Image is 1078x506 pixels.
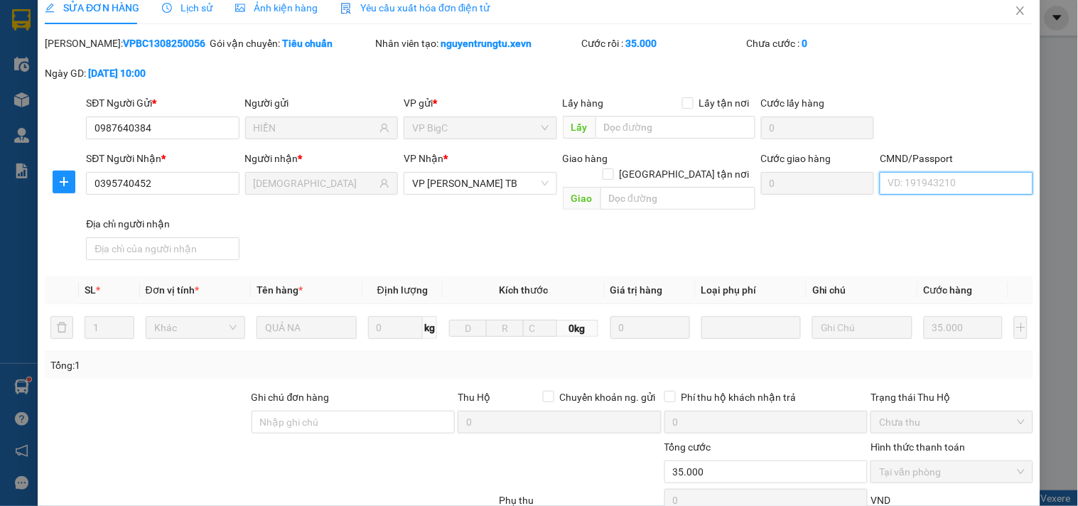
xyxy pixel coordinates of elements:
span: Lấy hàng [563,97,604,109]
span: Lịch sử [162,2,212,14]
div: Ngày GD: [45,65,207,81]
span: SỬA ĐƠN HÀNG [45,2,139,14]
th: Loại phụ phí [696,276,807,304]
div: Địa chỉ người nhận [86,216,239,232]
input: Cước giao hàng [761,172,875,195]
input: C [523,320,557,337]
input: R [486,320,524,337]
span: Giao [563,187,600,210]
b: nguyentrungtu.xevn [441,38,532,49]
li: Hotline: 19001155 [133,53,594,70]
button: plus [1014,316,1027,339]
span: Lấy [563,116,595,139]
span: VP Nhận [404,153,443,164]
span: Giao hàng [563,153,608,164]
b: [DATE] 10:00 [88,68,146,79]
span: Lấy tận nơi [694,95,755,111]
div: Tổng: 1 [50,357,417,373]
div: Nhân viên tạo: [375,36,579,51]
span: Tổng cước [664,441,711,453]
span: plus [53,176,75,188]
span: Thu Hộ [458,392,490,403]
div: Người gửi [245,95,398,111]
input: Địa chỉ của người nhận [86,237,239,260]
input: Cước lấy hàng [761,117,875,139]
span: Ảnh kiện hàng [235,2,318,14]
label: Cước giao hàng [761,153,831,164]
span: VP Trần Phú TB [412,173,548,194]
span: SL [85,284,96,296]
span: Kích thước [499,284,548,296]
img: icon [340,3,352,14]
label: Hình thức thanh toán [871,441,965,453]
div: CMND/Passport [880,151,1033,166]
span: Định lượng [377,284,428,296]
li: Số 10 ngõ 15 Ngọc Hồi, Q.[PERSON_NAME], [GEOGRAPHIC_DATA] [133,35,594,53]
div: Chưa cước : [747,36,909,51]
div: VP gửi [404,95,556,111]
div: Cước rồi : [582,36,744,51]
span: picture [235,3,245,13]
span: VND [871,495,890,506]
b: GỬI : VP [PERSON_NAME] TB [18,103,277,126]
span: 0kg [557,320,598,337]
button: delete [50,316,73,339]
span: Cước hàng [924,284,973,296]
div: SĐT Người Gửi [86,95,239,111]
b: VPBC1308250056 [123,38,205,49]
span: Phí thu hộ khách nhận trả [676,389,802,405]
span: Tên hàng [257,284,303,296]
span: Khác [154,317,237,338]
span: Tại văn phòng [879,461,1024,483]
span: Đơn vị tính [146,284,199,296]
span: Chưa thu [879,411,1024,433]
div: Người nhận [245,151,398,166]
input: Tên người gửi [254,120,377,136]
input: Dọc đường [595,116,755,139]
input: 0 [610,316,690,339]
input: Dọc đường [600,187,755,210]
span: Giá trị hàng [610,284,663,296]
div: Trạng thái Thu Hộ [871,389,1033,405]
button: plus [53,171,75,193]
span: [GEOGRAPHIC_DATA] tận nơi [614,166,755,182]
input: VD: Bàn, Ghế [257,316,356,339]
input: Ghi chú đơn hàng [252,411,456,434]
div: SĐT Người Nhận [86,151,239,166]
input: D [449,320,487,337]
span: user [379,123,389,133]
b: 0 [802,38,808,49]
label: Ghi chú đơn hàng [252,392,330,403]
b: 35.000 [626,38,657,49]
input: Ghi Chú [812,316,912,339]
span: VP BigC [412,117,548,139]
input: Tên người nhận [254,176,377,191]
th: Ghi chú [807,276,917,304]
div: [PERSON_NAME]: [45,36,207,51]
span: edit [45,3,55,13]
span: clock-circle [162,3,172,13]
label: Cước lấy hàng [761,97,825,109]
span: Chuyển khoản ng. gửi [554,389,662,405]
div: Gói vận chuyển: [210,36,372,51]
img: logo.jpg [18,18,89,89]
input: 0 [924,316,1003,339]
span: close [1015,5,1026,16]
span: Yêu cầu xuất hóa đơn điện tử [340,2,490,14]
span: user [379,178,389,188]
b: Tiêu chuẩn [283,38,333,49]
span: kg [423,316,437,339]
